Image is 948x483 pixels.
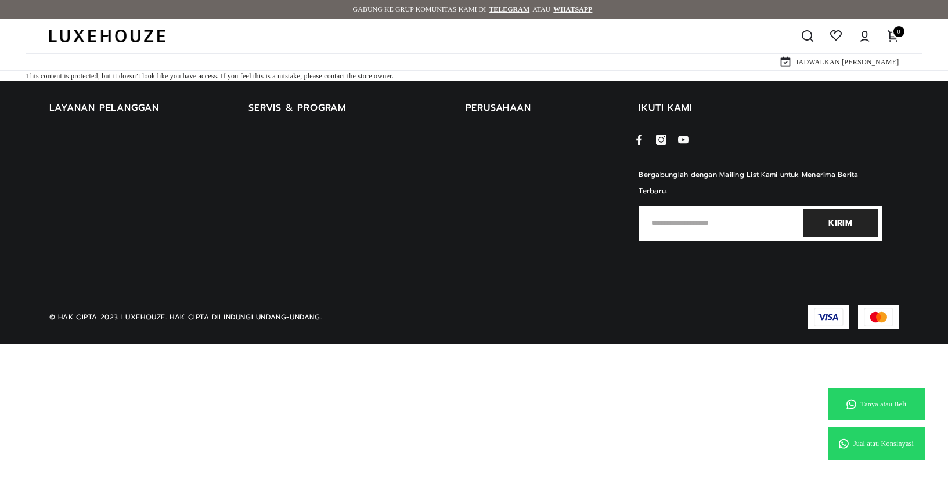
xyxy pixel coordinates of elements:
img: Luxehouze [49,30,165,42]
h2: Layanan Pelanggan [49,101,232,114]
button: Kirim [803,209,878,237]
a: Whatsapp [553,4,595,14]
a: Cart [887,30,899,42]
a: Wishlist [830,30,842,42]
small: © HAK CIPTA 2023 LUXEHOUZE. HAK CIPTA DILINDUNGI UNDANG-UNDANG. [49,312,322,322]
h2: Servis & Program [248,101,448,114]
p: Jual atau Konsinyasi [853,438,914,449]
a: Jual atau Konsinyasi [828,427,925,460]
a: JADWALKAN [PERSON_NAME] [780,56,899,68]
a: Telegram [489,4,532,14]
h2: Ikuti Kami [639,101,881,114]
a: Tanya atau Beli [828,388,925,420]
a: Search [802,30,814,42]
p: Tanya atau Beli [861,399,907,409]
p: This content is protected, but it doesn’t look like you have access. If you feel this is a mistak... [26,71,922,81]
div: GABUNG KE GRUP KOMUNITAS KAMI DI atau [37,1,911,17]
span: 0 [893,26,904,37]
summary: Cari [802,30,814,42]
div: Bergabunglah dengan Mailing List Kami untuk Menerima Berita Terbaru. [639,166,881,199]
h2: Perusahaan [466,101,622,114]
